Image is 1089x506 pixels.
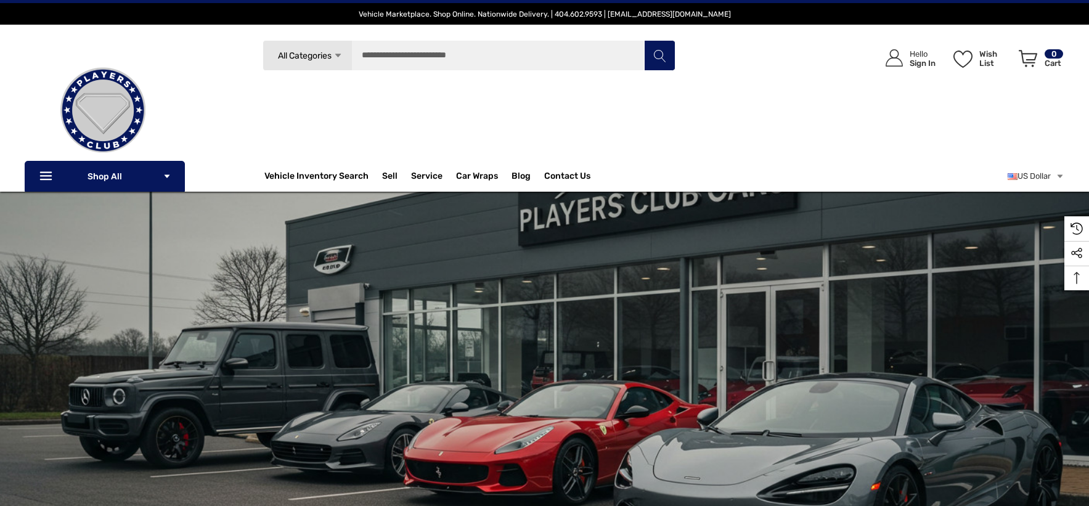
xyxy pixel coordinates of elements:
svg: Icon Arrow Down [333,51,343,60]
a: Sign in [871,37,942,80]
p: Wish List [979,49,1012,68]
a: Vehicle Inventory Search [264,171,369,184]
a: USD [1008,164,1064,189]
a: Car Wraps [456,164,512,189]
span: Sell [382,171,398,184]
a: Blog [512,171,531,184]
a: Wish List Wish List [948,37,1013,80]
svg: Top [1064,272,1089,284]
a: Cart with 0 items [1013,37,1064,85]
svg: Social Media [1071,247,1083,259]
svg: Recently Viewed [1071,222,1083,235]
span: Vehicle Marketplace. Shop Online. Nationwide Delivery. | 404.602.9593 | [EMAIL_ADDRESS][DOMAIN_NAME] [359,10,731,18]
p: Shop All [25,161,185,192]
p: 0 [1045,49,1063,59]
svg: Icon User Account [886,49,903,67]
svg: Wish List [953,51,973,68]
svg: Review Your Cart [1019,50,1037,67]
a: Sell [382,164,411,189]
a: Contact Us [544,171,590,184]
span: All Categories [277,51,331,61]
p: Hello [910,49,936,59]
svg: Icon Line [38,169,57,184]
a: All Categories Icon Arrow Down Icon Arrow Up [263,40,352,71]
span: Car Wraps [456,171,498,184]
p: Sign In [910,59,936,68]
svg: Icon Arrow Down [163,172,171,181]
button: Search [644,40,675,71]
a: Service [411,171,443,184]
p: Cart [1045,59,1063,68]
img: Players Club | Cars For Sale [41,49,165,172]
